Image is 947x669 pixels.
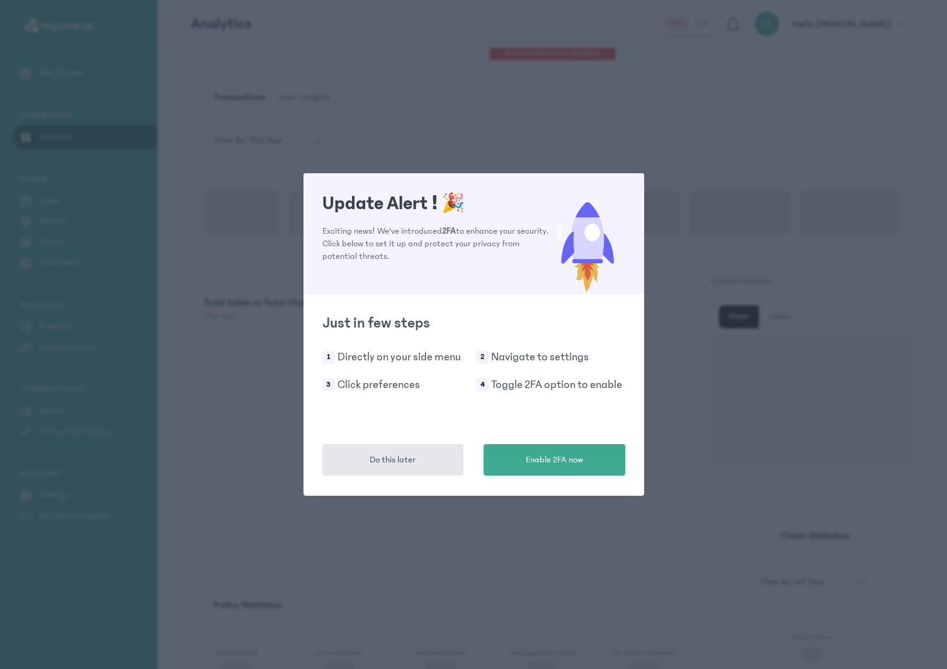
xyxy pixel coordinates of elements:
button: Enable 2FA now [484,444,625,476]
span: 3 [322,379,335,391]
span: 4 [476,379,489,391]
span: 2 [476,351,489,363]
p: Directly on your side menu [337,348,461,366]
p: Click preferences [337,376,420,394]
button: Do this later [322,444,464,476]
span: 2FA [442,226,456,236]
p: Exciting news! We've introduced to enhance your security. Click below to set it up and protect yo... [322,225,550,263]
span: Enable 2FA now [526,454,583,467]
h2: Just in few steps [322,313,625,333]
p: Navigate to settings [491,348,589,366]
span: 1 [322,351,335,363]
span: Do this later [370,454,416,467]
p: Toggle 2FA option to enable [491,376,622,394]
h1: Update Alert ! [322,192,550,215]
span: 🎉 [441,193,465,214]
